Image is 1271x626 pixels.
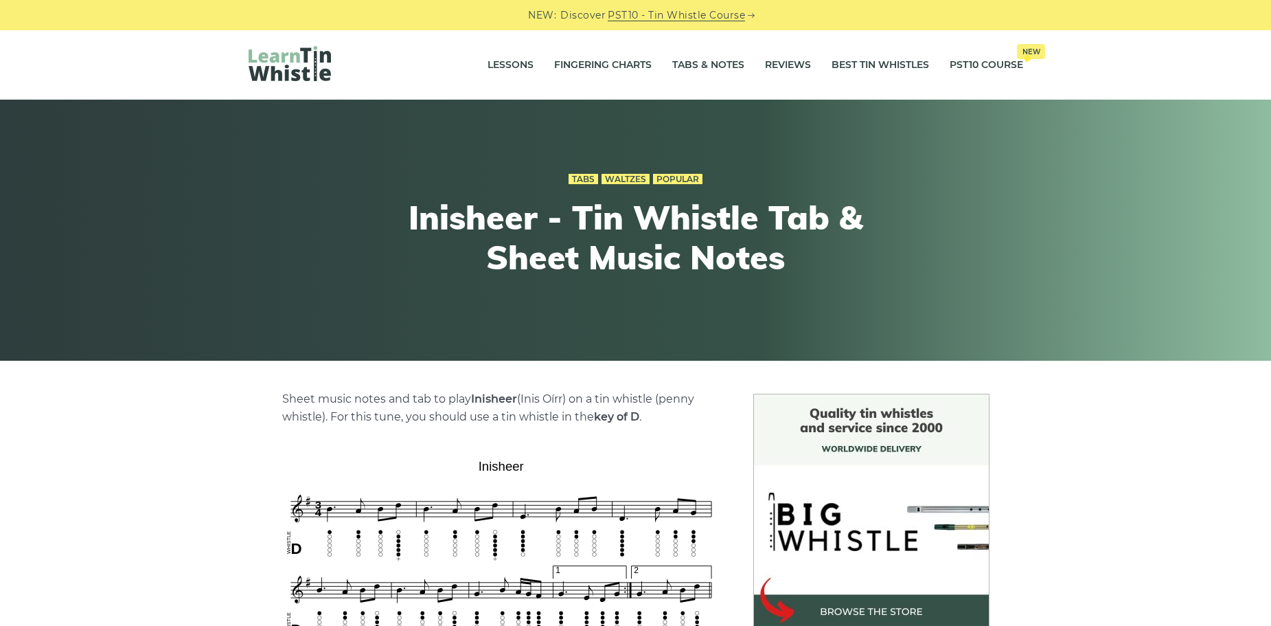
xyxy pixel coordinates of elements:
a: Fingering Charts [554,48,652,82]
a: Popular [653,174,702,185]
a: Reviews [765,48,811,82]
a: Waltzes [602,174,650,185]
span: New [1017,44,1045,59]
a: Tabs & Notes [672,48,744,82]
a: PST10 CourseNew [950,48,1023,82]
p: Sheet music notes and tab to play (Inis Oírr) on a tin whistle (penny whistle). For this tune, yo... [282,390,720,426]
a: Lessons [488,48,534,82]
a: Tabs [569,174,598,185]
strong: Inisheer [471,392,517,405]
strong: key of D [594,410,639,423]
img: LearnTinWhistle.com [249,46,331,81]
h1: Inisheer - Tin Whistle Tab & Sheet Music Notes [383,198,889,277]
a: Best Tin Whistles [832,48,929,82]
